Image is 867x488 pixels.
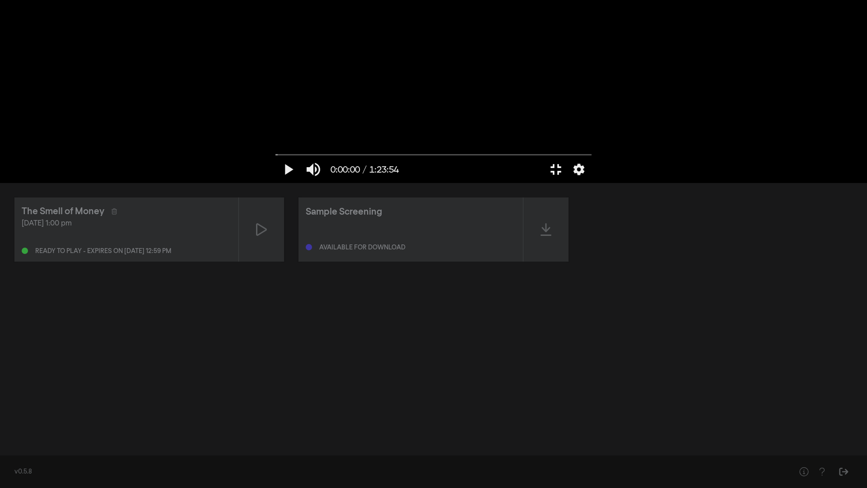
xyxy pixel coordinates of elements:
div: Ready to play - expires on [DATE] 12:59 pm [35,248,171,254]
div: The Smell of Money [22,205,104,218]
button: Exit full screen [543,156,569,183]
button: 0:00:00 / 1:23:54 [326,156,403,183]
button: Help [813,463,831,481]
button: More settings [569,156,589,183]
div: v0.5.8 [14,467,777,477]
button: Help [795,463,813,481]
button: Play [275,156,301,183]
div: [DATE] 1:00 pm [22,218,231,229]
div: Available for download [319,244,406,251]
div: Sample Screening [306,205,382,219]
button: Sign Out [834,463,853,481]
button: Mute [301,156,326,183]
